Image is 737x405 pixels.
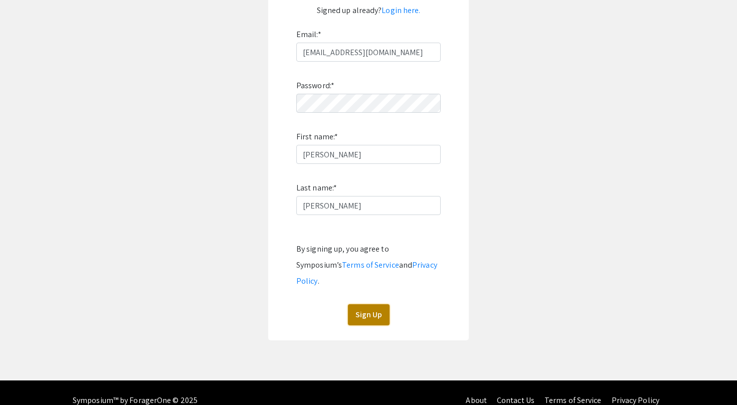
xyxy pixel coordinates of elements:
[382,5,420,16] a: Login here.
[296,27,321,43] label: Email:
[296,241,441,289] div: By signing up, you agree to Symposium’s and .
[8,360,43,397] iframe: Chat
[296,129,338,145] label: First name:
[348,304,390,325] button: Sign Up
[278,3,459,19] p: Signed up already?
[296,260,437,286] a: Privacy Policy
[296,180,337,196] label: Last name:
[342,260,399,270] a: Terms of Service
[296,78,334,94] label: Password:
